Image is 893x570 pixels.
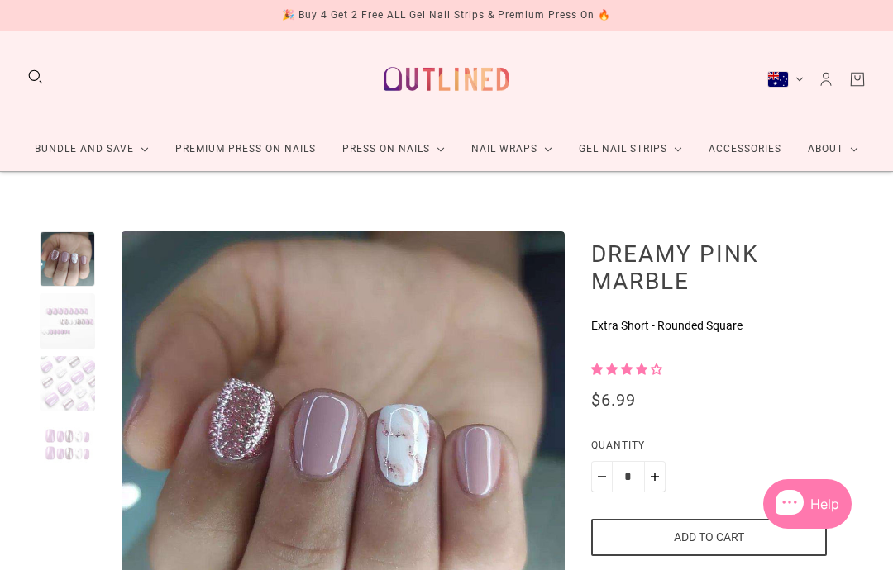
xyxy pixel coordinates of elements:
[329,127,458,171] a: Press On Nails
[282,7,611,24] div: 🎉 Buy 4 Get 2 Free ALL Gel Nail Strips & Premium Press On 🔥
[591,240,827,295] h1: Dreamy Pink Marble
[591,461,613,492] button: Minus
[644,461,666,492] button: Plus
[591,519,827,556] button: Add to cart
[695,127,795,171] a: Accessories
[767,71,804,88] button: Australia
[591,363,662,376] span: 4.00 stars
[458,127,566,171] a: Nail Wraps
[21,127,162,171] a: Bundle and Save
[162,127,329,171] a: Premium Press On Nails
[566,127,695,171] a: Gel Nail Strips
[591,317,827,335] p: Extra Short - Rounded Square
[817,70,835,88] a: Account
[26,68,45,86] button: Search
[591,437,827,461] label: Quantity
[591,390,636,410] span: $6.99
[848,70,867,88] a: Cart
[795,127,872,171] a: About
[374,44,519,114] a: Outlined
